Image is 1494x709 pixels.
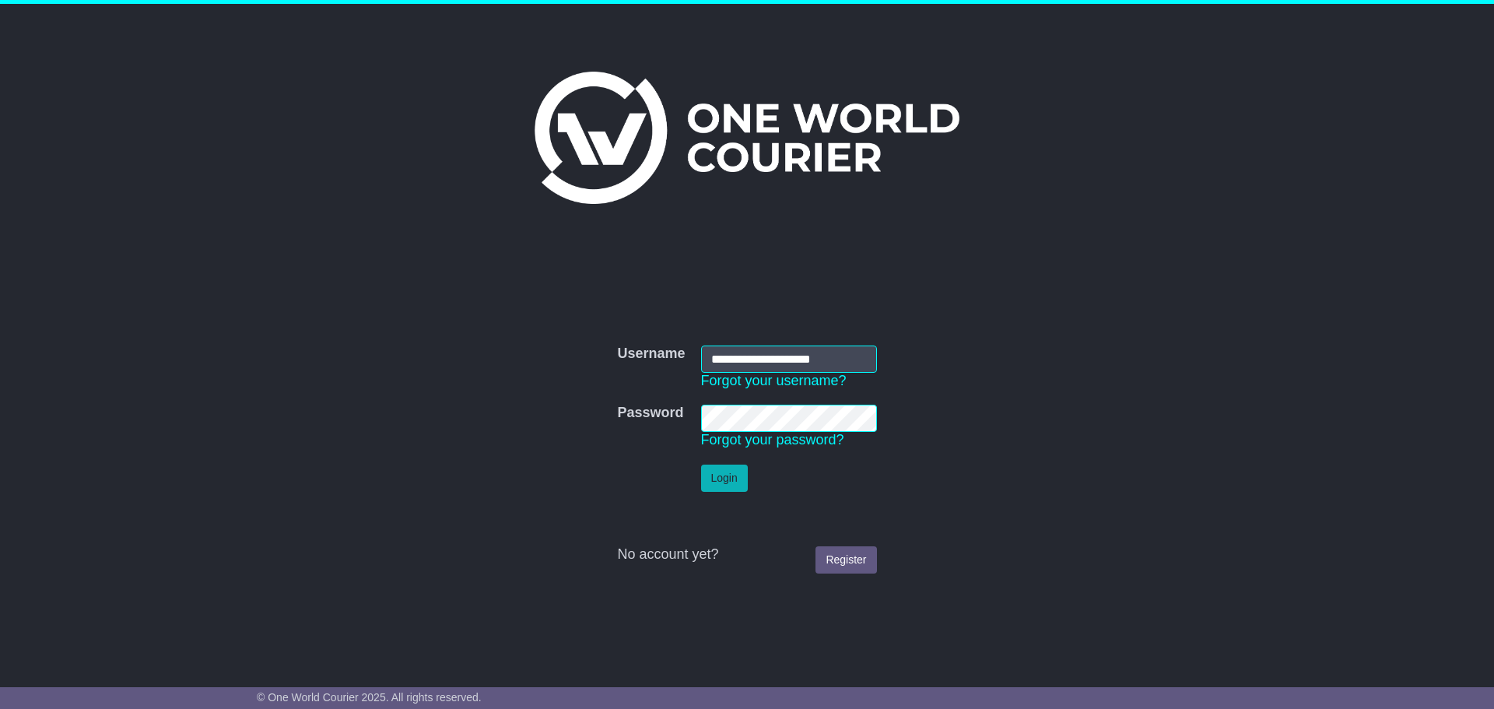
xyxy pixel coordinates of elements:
button: Login [701,465,748,492]
img: One World [535,72,959,204]
a: Forgot your password? [701,432,844,448]
label: Password [617,405,683,422]
a: Forgot your username? [701,373,847,388]
span: © One World Courier 2025. All rights reserved. [257,691,482,704]
a: Register [815,546,876,574]
label: Username [617,346,685,363]
div: No account yet? [617,546,876,563]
